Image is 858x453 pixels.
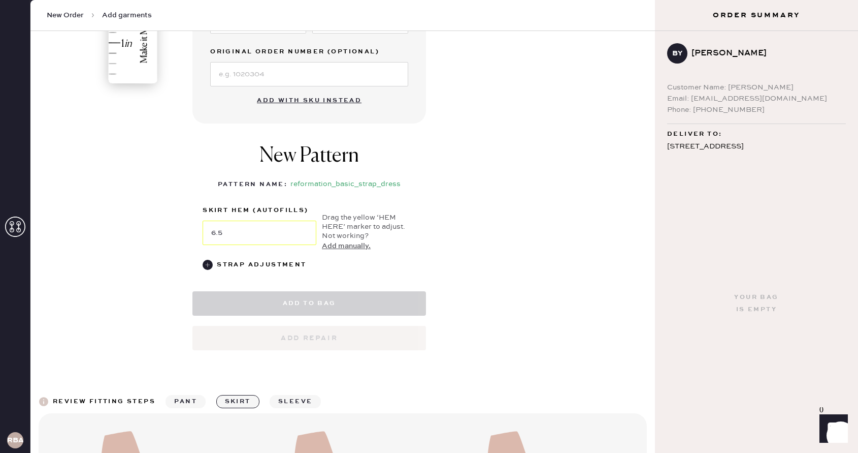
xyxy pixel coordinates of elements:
span: New Order [47,10,84,20]
iframe: Front Chat [810,407,853,451]
div: Strap Adjustment [217,259,306,271]
div: Pattern Name : [218,178,287,191]
div: Drag the yellow ‘HEM HERE’ marker to adjust. [322,213,416,231]
div: Phone: [PHONE_NUMBER] [667,104,846,115]
h3: RBA [7,437,23,444]
h3: Order Summary [655,10,858,20]
div: Not working? [322,231,416,252]
input: Move the yellow marker! [203,221,316,245]
div: [PERSON_NAME] [691,47,838,59]
button: Add repair [192,326,426,350]
div: Review fitting steps [53,396,155,408]
label: skirt hem (autofills) [203,204,316,217]
h3: BY [672,50,682,57]
h1: New Pattern [259,144,359,178]
button: pant [166,395,206,408]
label: Original Order Number (Optional) [210,46,408,58]
div: [STREET_ADDRESS] Unit 2 [PERSON_NAME] , WA 98052 [667,140,846,179]
div: Email: [EMAIL_ADDRESS][DOMAIN_NAME] [667,93,846,104]
div: reformation_basic_strap_dress [290,178,401,191]
div: Customer Name: [PERSON_NAME] [667,82,846,93]
span: Deliver to: [667,128,722,140]
button: sleeve [270,395,321,408]
button: Add with SKU instead [251,90,368,111]
button: skirt [216,395,259,408]
div: Your bag is empty [734,291,778,316]
button: Add to bag [192,291,426,316]
span: Add garments [102,10,152,20]
button: Add manually. [322,240,371,252]
input: e.g. 1020304 [210,62,408,86]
